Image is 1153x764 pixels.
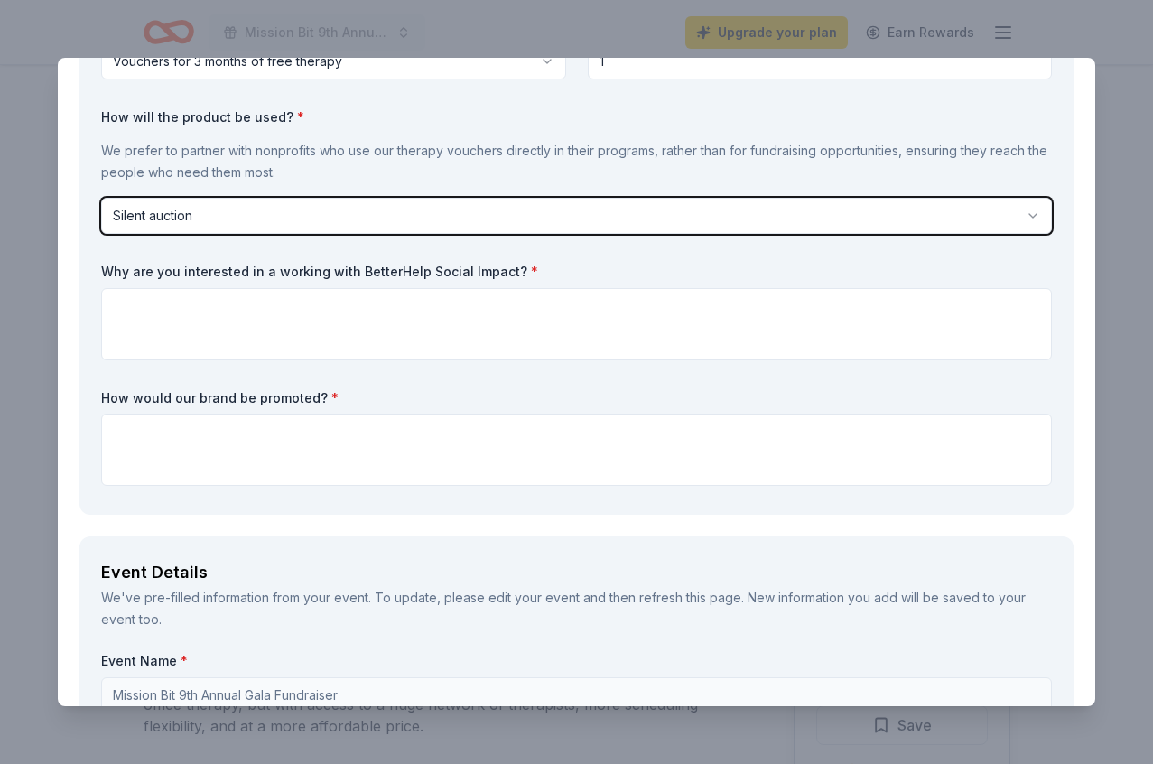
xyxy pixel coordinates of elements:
[101,263,1052,281] label: Why are you interested in a working with BetterHelp Social Impact?
[101,108,1052,126] label: How will the product be used?
[101,140,1052,183] p: We prefer to partner with nonprofits who use our therapy vouchers directly in their programs, rat...
[101,652,1052,670] label: Event Name
[101,587,1052,630] div: We've pre-filled information from your event. To update, please edit your event and then refresh ...
[101,558,1052,587] div: Event Details
[101,389,1052,407] label: How would our brand be promoted?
